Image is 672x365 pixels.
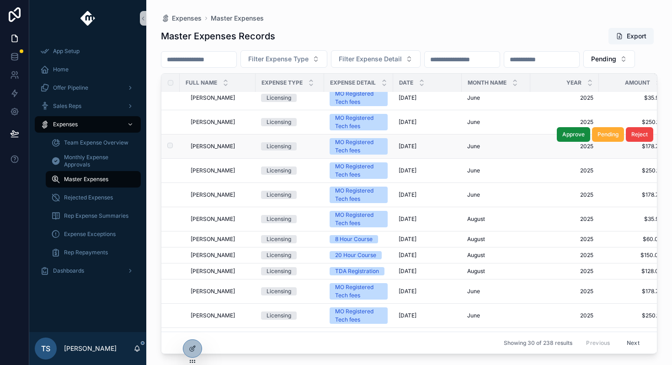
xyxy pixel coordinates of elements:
[536,118,593,126] span: 2025
[399,268,416,275] span: [DATE]
[604,236,662,243] a: $60.00
[261,215,319,223] a: Licensing
[330,211,388,227] a: MO Registered Tech fees
[267,191,291,199] div: Licensing
[536,167,593,174] a: 2025
[399,252,456,259] a: [DATE]
[536,288,593,295] a: 2025
[267,287,291,295] div: Licensing
[399,167,456,174] a: [DATE]
[536,215,593,223] a: 2025
[46,244,141,261] a: Rep Repayments
[399,191,416,199] span: [DATE]
[53,48,80,55] span: App Setup
[53,66,69,73] span: Home
[467,143,525,150] a: June
[35,43,141,59] a: App Setup
[191,215,235,223] span: [PERSON_NAME]
[562,131,585,138] span: Approve
[330,114,388,130] a: MO Registered Tech fees
[41,343,50,354] span: TS
[46,208,141,224] a: Rep Expense Summaries
[620,336,646,350] button: Next
[604,167,662,174] a: $250.15
[191,215,250,223] a: [PERSON_NAME]
[191,288,250,295] a: [PERSON_NAME]
[35,80,141,96] a: Offer Pipeline
[335,187,382,203] div: MO Registered Tech fees
[29,37,146,291] div: scrollable content
[53,121,78,128] span: Expenses
[46,226,141,242] a: Expense Exceptions
[35,61,141,78] a: Home
[53,84,88,91] span: Offer Pipeline
[604,94,662,102] span: $35.95
[536,143,593,150] span: 2025
[35,98,141,114] a: Sales Reps
[536,312,593,319] span: 2025
[399,167,416,174] span: [DATE]
[467,268,485,275] span: August
[399,236,416,243] span: [DATE]
[468,79,507,86] span: Month Name
[64,194,113,201] span: Rejected Expenses
[64,212,128,220] span: Rep Expense Summaries
[399,94,456,102] a: [DATE]
[191,118,235,126] span: [PERSON_NAME]
[267,142,291,150] div: Licensing
[399,288,416,295] span: [DATE]
[330,307,388,324] a: MO Registered Tech fees
[261,79,303,86] span: Expense Type
[335,162,382,179] div: MO Registered Tech fees
[261,267,319,275] a: Licensing
[261,142,319,150] a: Licensing
[191,252,250,259] a: [PERSON_NAME]
[592,127,624,142] button: Pending
[330,187,388,203] a: MO Registered Tech fees
[335,114,382,130] div: MO Registered Tech fees
[399,268,456,275] a: [DATE]
[536,94,593,102] span: 2025
[399,118,456,126] a: [DATE]
[191,191,250,199] a: [PERSON_NAME]
[399,191,456,199] a: [DATE]
[186,79,217,86] span: Full Name
[604,215,662,223] a: $35.95
[597,131,619,138] span: Pending
[467,215,485,223] span: August
[626,127,653,142] button: Reject
[330,283,388,300] a: MO Registered Tech fees
[467,94,525,102] a: June
[261,191,319,199] a: Licensing
[53,267,84,274] span: Dashboards
[536,191,593,199] span: 2025
[35,263,141,279] a: Dashboards
[604,252,662,259] a: $150.00
[330,235,388,243] a: 8 Hour Course
[267,311,291,320] div: Licensing
[267,166,291,175] div: Licensing
[604,143,662,150] a: $178.75
[604,288,662,295] a: $178.75
[46,171,141,188] a: Master Expenses
[267,94,291,102] div: Licensing
[604,118,662,126] a: $250.15
[467,167,525,174] a: June
[46,134,141,151] a: Team Expense Overview
[339,54,402,64] span: Filter Expense Detail
[557,127,590,142] button: Approve
[191,143,235,150] span: [PERSON_NAME]
[330,267,388,275] a: TDA Registration
[536,236,593,243] a: 2025
[335,211,382,227] div: MO Registered Tech fees
[467,252,525,259] a: August
[267,235,291,243] div: Licensing
[267,267,291,275] div: Licensing
[335,235,373,243] div: 8 Hour Course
